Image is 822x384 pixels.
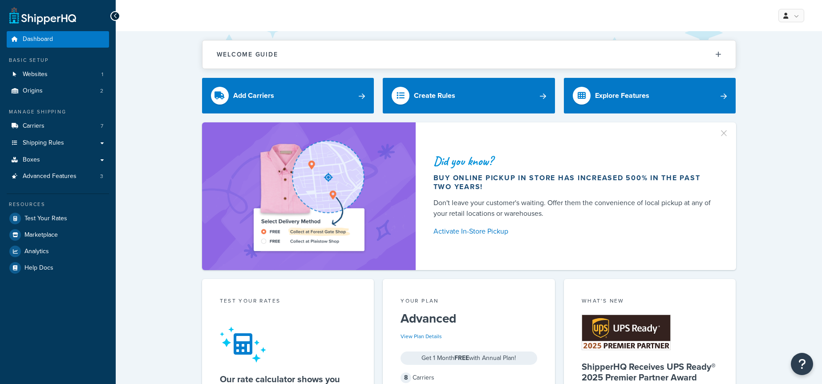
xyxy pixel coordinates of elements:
div: Your Plan [401,297,537,307]
button: Open Resource Center [791,353,813,375]
span: Origins [23,87,43,95]
span: Websites [23,71,48,78]
a: Dashboard [7,31,109,48]
a: Carriers7 [7,118,109,134]
li: Websites [7,66,109,83]
a: Create Rules [383,78,555,113]
div: Did you know? [433,155,715,167]
a: Explore Features [564,78,736,113]
h5: Advanced [401,311,537,326]
div: Add Carriers [233,89,274,102]
div: Don't leave your customer's waiting. Offer them the convenience of local pickup at any of your re... [433,198,715,219]
a: Marketplace [7,227,109,243]
strong: FREE [454,353,469,363]
span: Carriers [23,122,45,130]
a: Origins2 [7,83,109,99]
div: What's New [582,297,718,307]
span: Test Your Rates [24,215,67,222]
a: Shipping Rules [7,135,109,151]
span: Analytics [24,248,49,255]
span: Help Docs [24,264,53,272]
h5: ShipperHQ Receives UPS Ready® 2025 Premier Partner Award [582,361,718,383]
a: Activate In-Store Pickup [433,225,715,238]
span: Dashboard [23,36,53,43]
a: Test Your Rates [7,210,109,226]
button: Welcome Guide [202,40,736,69]
div: Create Rules [414,89,455,102]
a: Help Docs [7,260,109,276]
a: Websites1 [7,66,109,83]
a: View Plan Details [401,332,442,340]
div: Basic Setup [7,57,109,64]
div: Buy online pickup in store has increased 500% in the past two years! [433,174,715,191]
span: 8 [401,372,411,383]
a: Add Carriers [202,78,374,113]
div: Test your rates [220,297,356,307]
span: Boxes [23,156,40,164]
a: Advanced Features3 [7,168,109,185]
div: Manage Shipping [7,108,109,116]
div: Get 1 Month with Annual Plan! [401,352,537,365]
li: Origins [7,83,109,99]
div: Carriers [401,372,537,384]
li: Carriers [7,118,109,134]
span: Advanced Features [23,173,77,180]
span: 3 [100,173,103,180]
li: Advanced Features [7,168,109,185]
span: Shipping Rules [23,139,64,147]
div: Explore Features [595,89,649,102]
span: Marketplace [24,231,58,239]
span: 1 [101,71,103,78]
h2: Welcome Guide [217,51,278,58]
a: Boxes [7,152,109,168]
div: Resources [7,201,109,208]
a: Analytics [7,243,109,259]
span: 2 [100,87,103,95]
span: 7 [101,122,103,130]
img: ad-shirt-map-b0359fc47e01cab431d101c4b569394f6a03f54285957d908178d52f29eb9668.png [228,136,389,257]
